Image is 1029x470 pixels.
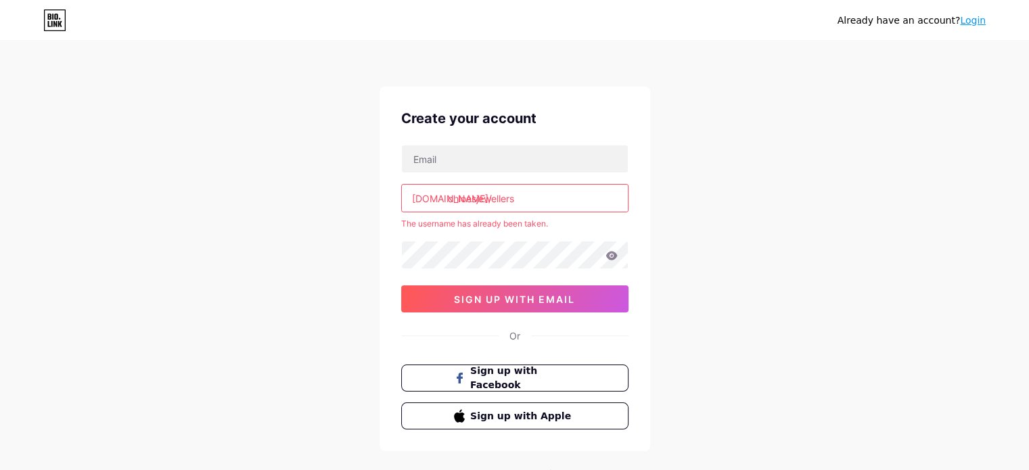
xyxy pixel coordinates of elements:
[509,329,520,343] div: Or
[470,364,575,392] span: Sign up with Facebook
[412,191,492,206] div: [DOMAIN_NAME]/
[401,218,628,230] div: The username has already been taken.
[401,108,628,128] div: Create your account
[402,185,628,212] input: username
[838,14,986,28] div: Already have an account?
[401,285,628,312] button: sign up with email
[960,15,986,26] a: Login
[401,402,628,429] button: Sign up with Apple
[402,145,628,172] input: Email
[401,365,628,392] button: Sign up with Facebook
[470,409,575,423] span: Sign up with Apple
[454,293,575,305] span: sign up with email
